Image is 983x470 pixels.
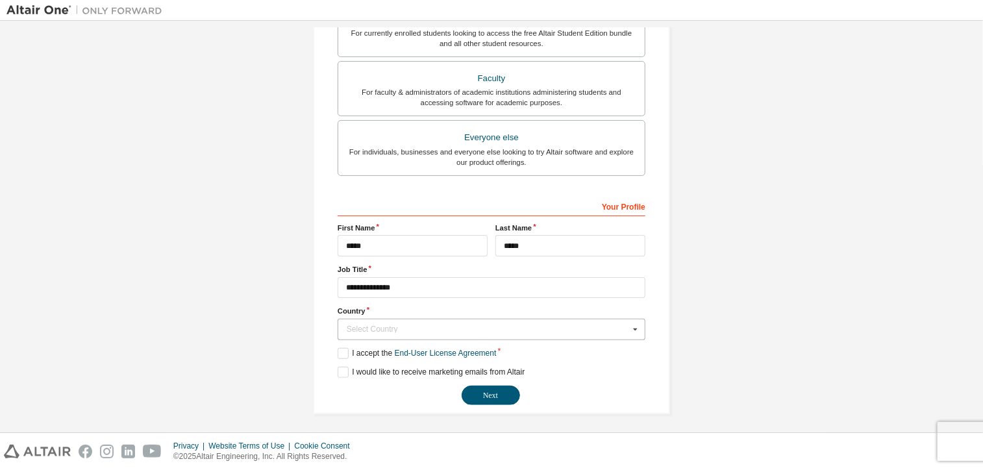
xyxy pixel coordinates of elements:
div: Faculty [346,69,637,88]
img: facebook.svg [79,445,92,458]
div: For faculty & administrators of academic institutions administering students and accessing softwa... [346,87,637,108]
label: Last Name [495,223,645,233]
div: For currently enrolled students looking to access the free Altair Student Edition bundle and all ... [346,28,637,49]
div: Select Country [347,325,629,333]
p: © 2025 Altair Engineering, Inc. All Rights Reserved. [173,451,358,462]
div: Your Profile [338,195,645,216]
label: Job Title [338,264,645,275]
div: Privacy [173,441,208,451]
div: For individuals, businesses and everyone else looking to try Altair software and explore our prod... [346,147,637,167]
img: linkedin.svg [121,445,135,458]
div: Cookie Consent [294,441,357,451]
label: I would like to receive marketing emails from Altair [338,367,525,378]
div: Everyone else [346,129,637,147]
img: youtube.svg [143,445,162,458]
label: First Name [338,223,488,233]
img: instagram.svg [100,445,114,458]
label: Country [338,306,645,316]
img: altair_logo.svg [4,445,71,458]
img: Altair One [6,4,169,17]
a: End-User License Agreement [395,349,497,358]
label: I accept the [338,348,496,359]
button: Next [462,386,520,405]
div: Website Terms of Use [208,441,294,451]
